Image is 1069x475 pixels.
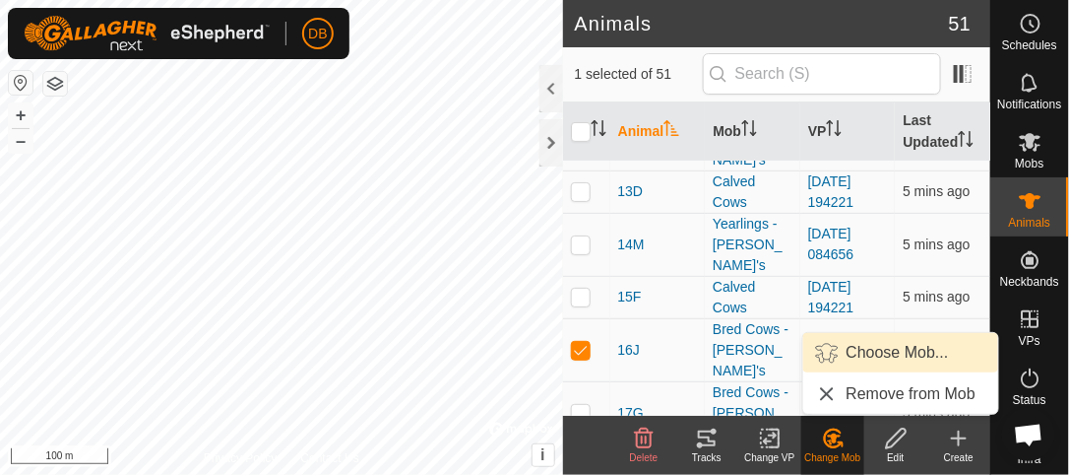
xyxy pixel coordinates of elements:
[575,12,949,35] h2: Animals
[9,129,32,153] button: –
[618,287,642,307] span: 15F
[663,123,679,139] p-sorticon: Activate to sort
[847,382,976,406] span: Remove from Mob
[24,16,270,51] img: Gallagher Logo
[713,277,792,318] div: Calved Cows
[847,341,949,365] span: Choose Mob...
[9,103,32,127] button: +
[927,450,990,465] div: Create
[618,235,645,255] span: 14M
[1002,39,1057,51] span: Schedules
[713,171,792,213] div: Calved Cows
[895,102,990,162] th: Last Updated
[1000,276,1059,288] span: Neckbands
[618,403,644,424] span: 17G
[300,449,358,467] a: Contact Us
[43,72,67,96] button: Map Layers
[998,99,1062,110] span: Notifications
[1016,158,1044,170] span: Mobs
[958,134,974,150] p-sorticon: Activate to sort
[575,64,703,85] span: 1 selected of 51
[1018,453,1041,465] span: Infra
[540,446,544,463] span: i
[864,450,927,465] div: Edit
[533,444,554,466] button: i
[713,382,792,444] div: Bred Cows - [PERSON_NAME]'s
[591,123,606,139] p-sorticon: Activate to sort
[705,102,800,162] th: Mob
[803,333,998,373] li: Choose Mob...
[1009,217,1051,229] span: Animals
[826,123,842,139] p-sorticon: Activate to sort
[738,450,801,465] div: Change VP
[703,53,941,95] input: Search (S)
[1002,408,1055,461] div: Open chat
[675,450,738,465] div: Tracks
[808,226,854,262] a: [DATE] 084656
[9,71,32,95] button: Reset Map
[610,102,706,162] th: Animal
[713,214,792,276] div: Yearlings - [PERSON_NAME]'s
[903,183,970,199] span: 12 Sept 2025, 6:33 pm
[800,102,896,162] th: VP
[308,24,327,44] span: DB
[618,181,644,202] span: 13D
[204,449,278,467] a: Privacy Policy
[808,279,854,315] a: [DATE] 194221
[1019,335,1040,347] span: VPs
[808,173,854,210] a: [DATE] 194221
[801,450,864,465] div: Change Mob
[618,340,641,361] span: 16J
[949,9,971,38] span: 51
[741,123,757,139] p-sorticon: Activate to sort
[903,289,970,305] span: 12 Sept 2025, 6:33 pm
[803,374,998,414] li: Remove from Mob
[1013,394,1046,406] span: Status
[713,319,792,381] div: Bred Cows - [PERSON_NAME]'s
[903,237,970,252] span: 12 Sept 2025, 6:33 pm
[630,452,659,463] span: Delete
